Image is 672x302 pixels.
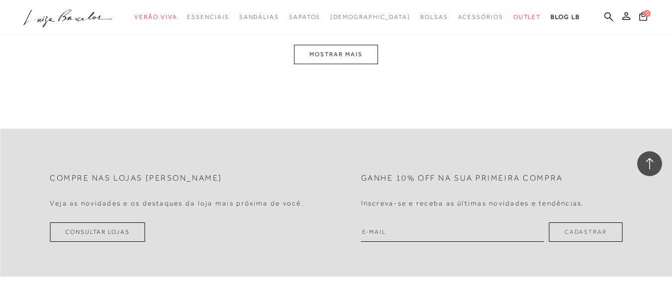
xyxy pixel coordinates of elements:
[513,13,541,20] span: Outlet
[289,13,320,20] span: Sapatos
[330,8,410,26] a: noSubCategoriesText
[549,222,622,242] button: Cadastrar
[50,174,222,183] h2: Compre nas lojas [PERSON_NAME]
[239,13,279,20] span: Sandálias
[420,13,448,20] span: Bolsas
[187,8,229,26] a: categoryNavScreenReaderText
[269,29,403,36] span: VOCÊ JÁ VIU PRODUTOS DE
[458,8,503,26] a: categoryNavScreenReaderText
[420,8,448,26] a: categoryNavScreenReaderText
[134,8,177,26] a: categoryNavScreenReaderText
[361,222,544,242] input: E-mail
[458,13,503,20] span: Acessórios
[644,10,651,17] span: 0
[50,222,145,242] a: Consultar Lojas
[316,29,325,36] span: 48
[361,199,584,207] h4: Inscreva-se e receba as últimas novidades e tendências.
[330,13,410,20] span: [DEMOGRAPHIC_DATA]
[134,13,177,20] span: Verão Viva
[381,29,401,36] span: 1.071
[239,8,279,26] a: categoryNavScreenReaderText
[513,8,541,26] a: categoryNavScreenReaderText
[551,13,579,20] span: BLOG LB
[361,174,563,183] h2: Ganhe 10% off na sua primeira compra
[636,11,650,24] button: 0
[551,8,579,26] a: BLOG LB
[289,8,320,26] a: categoryNavScreenReaderText
[50,199,304,207] h4: Veja as novidades e os destaques da loja mais próxima de você.
[187,13,229,20] span: Essenciais
[294,45,378,64] button: MOSTRAR MAIS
